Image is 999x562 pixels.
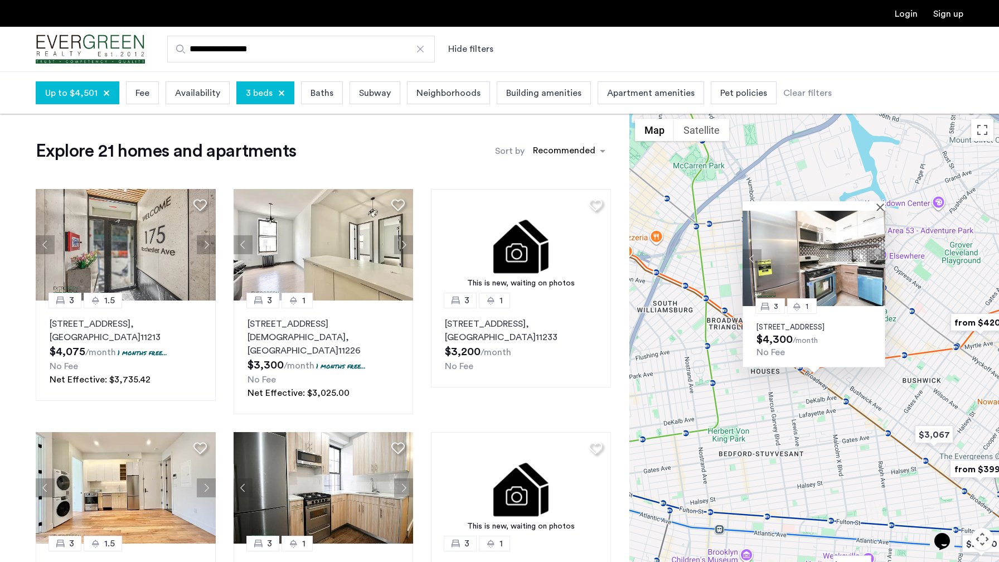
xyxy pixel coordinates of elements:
[234,478,253,497] button: Previous apartment
[793,337,818,345] sub: /month
[416,86,481,100] span: Neighborhoods
[248,375,276,384] span: No Fee
[806,303,808,310] span: 1
[481,348,511,357] sub: /month
[437,278,605,289] div: This is new, waiting on photos
[394,478,413,497] button: Next apartment
[531,144,595,160] div: Recommended
[499,537,503,550] span: 1
[783,86,832,100] div: Clear filters
[50,362,78,371] span: No Fee
[495,144,525,158] label: Sort by
[36,235,55,254] button: Previous apartment
[464,294,469,307] span: 3
[527,141,611,161] ng-select: sort-apartment
[756,334,793,345] span: $4,300
[431,432,611,544] img: 2.gif
[267,537,272,550] span: 3
[234,189,414,301] img: 218_638501918387281360.jpeg
[69,537,74,550] span: 3
[359,86,391,100] span: Subway
[248,360,284,371] span: $3,300
[197,478,216,497] button: Next apartment
[311,86,333,100] span: Baths
[431,189,611,301] a: This is new, waiting on photos
[45,86,98,100] span: Up to $4,501
[302,294,305,307] span: 1
[464,537,469,550] span: 3
[774,303,778,310] span: 3
[635,119,674,141] button: Show street map
[248,317,400,357] p: [STREET_ADDRESS][DEMOGRAPHIC_DATA] 11226
[756,348,785,357] span: No Fee
[607,86,695,100] span: Apartment amenities
[50,346,85,357] span: $4,075
[316,361,366,371] p: 1 months free...
[445,317,597,344] p: [STREET_ADDRESS] 11233
[879,203,886,211] button: Close
[36,432,216,544] img: 1999_638606367151593945.jpeg
[506,86,581,100] span: Building amenities
[431,432,611,544] a: This is new, waiting on photos
[431,301,611,387] a: 31[STREET_ADDRESS], [GEOGRAPHIC_DATA]11233No Fee
[36,478,55,497] button: Previous apartment
[234,235,253,254] button: Previous apartment
[302,537,305,550] span: 1
[267,294,272,307] span: 3
[437,521,605,532] div: This is new, waiting on photos
[234,301,414,414] a: 31[STREET_ADDRESS][DEMOGRAPHIC_DATA], [GEOGRAPHIC_DATA]112261 months free...No FeeNet Effective: ...
[445,362,473,371] span: No Fee
[499,294,503,307] span: 1
[234,432,414,544] img: 218_638663506471118681.jpeg
[431,189,611,301] img: 2.gif
[118,348,167,357] p: 1 months free...
[36,28,145,70] a: Cazamio Logo
[175,86,220,100] span: Availability
[448,42,493,56] button: Show or hide filters
[104,537,115,550] span: 1.5
[197,235,216,254] button: Next apartment
[866,249,885,268] button: Next apartment
[50,317,202,344] p: [STREET_ADDRESS] 11213
[756,323,871,332] p: [STREET_ADDRESS]
[167,36,435,62] input: Apartment Search
[930,517,966,551] iframe: chat widget
[743,211,885,306] img: Apartment photo
[971,528,993,550] button: Map camera controls
[104,294,115,307] span: 1.5
[36,140,296,162] h1: Explore 21 homes and apartments
[85,348,116,357] sub: /month
[69,294,74,307] span: 3
[50,375,151,384] span: Net Effective: $3,735.42
[36,189,216,301] img: 66a1adb6-6608-43dd-a245-dc7333f8b390_638917483563643991.png
[284,361,314,370] sub: /month
[895,9,918,18] a: Login
[720,86,767,100] span: Pet policies
[135,86,149,100] span: Fee
[36,28,145,70] img: logo
[394,235,413,254] button: Next apartment
[248,389,350,398] span: Net Effective: $3,025.00
[743,249,762,268] button: Previous apartment
[910,422,958,447] div: $3,067
[674,119,729,141] button: Show satellite imagery
[445,346,481,357] span: $3,200
[933,9,963,18] a: Registration
[36,301,216,401] a: 31.5[STREET_ADDRESS], [GEOGRAPHIC_DATA]112131 months free...No FeeNet Effective: $3,735.42
[971,119,993,141] button: Toggle fullscreen view
[246,86,273,100] span: 3 beds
